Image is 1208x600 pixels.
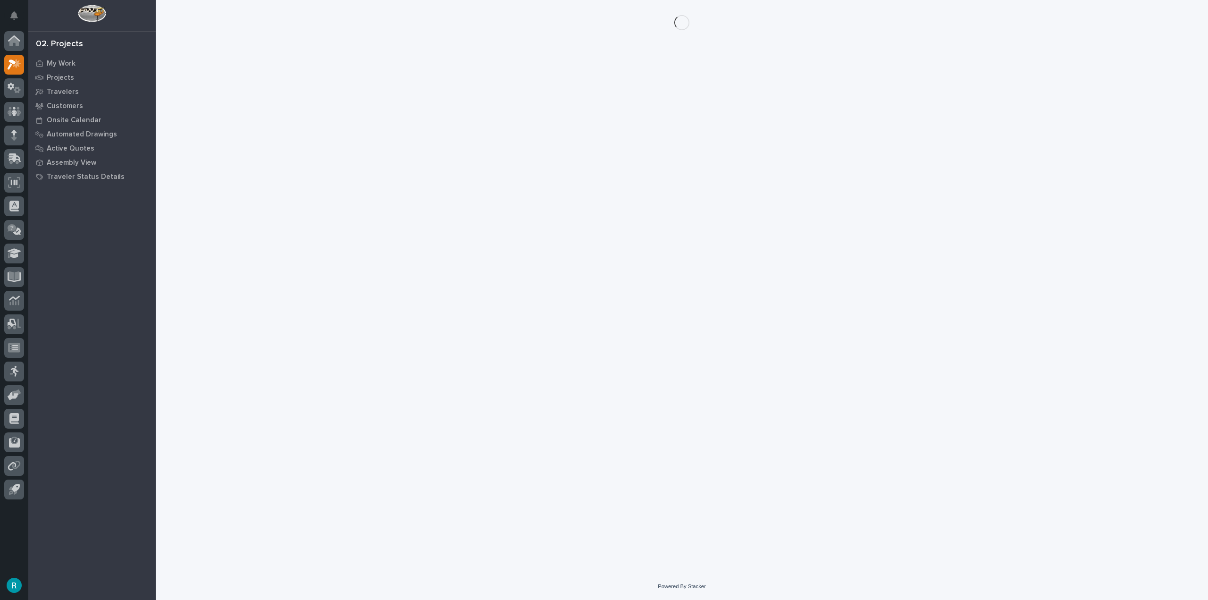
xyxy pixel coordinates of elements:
[47,130,117,139] p: Automated Drawings
[47,173,125,181] p: Traveler Status Details
[4,575,24,595] button: users-avatar
[47,102,83,110] p: Customers
[658,583,705,589] a: Powered By Stacker
[28,70,156,85] a: Projects
[47,144,94,153] p: Active Quotes
[12,11,24,26] div: Notifications
[47,88,79,96] p: Travelers
[28,141,156,155] a: Active Quotes
[28,127,156,141] a: Automated Drawings
[36,39,83,50] div: 02. Projects
[28,113,156,127] a: Onsite Calendar
[28,169,156,184] a: Traveler Status Details
[47,74,74,82] p: Projects
[47,116,101,125] p: Onsite Calendar
[28,56,156,70] a: My Work
[47,159,96,167] p: Assembly View
[28,99,156,113] a: Customers
[28,85,156,99] a: Travelers
[47,59,75,68] p: My Work
[78,5,106,22] img: Workspace Logo
[4,6,24,25] button: Notifications
[28,155,156,169] a: Assembly View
